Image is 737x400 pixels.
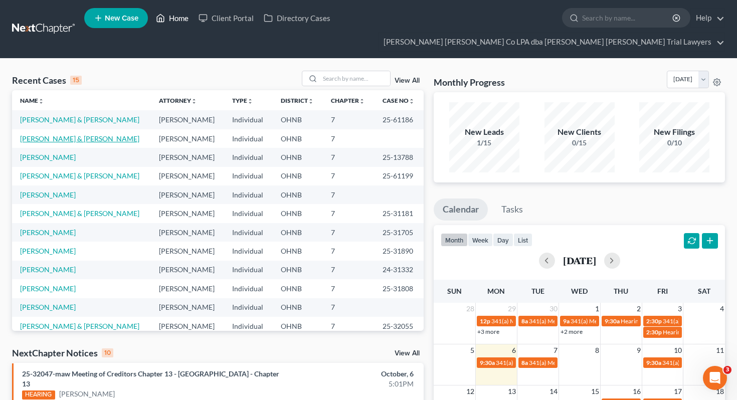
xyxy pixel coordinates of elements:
[281,97,314,104] a: Districtunfold_more
[151,223,225,242] td: [PERSON_NAME]
[639,138,709,148] div: 0/10
[191,98,197,104] i: unfold_more
[151,110,225,129] td: [PERSON_NAME]
[151,148,225,166] td: [PERSON_NAME]
[544,126,615,138] div: New Clients
[507,303,517,315] span: 29
[232,97,253,104] a: Typeunfold_more
[151,185,225,204] td: [PERSON_NAME]
[469,344,475,356] span: 5
[323,261,375,279] td: 7
[320,71,390,86] input: Search by name...
[646,317,662,325] span: 2:30p
[359,98,365,104] i: unfold_more
[20,265,76,274] a: [PERSON_NAME]
[698,287,710,295] span: Sat
[477,328,499,335] a: +3 more
[151,242,225,260] td: [PERSON_NAME]
[449,138,519,148] div: 1/15
[447,287,462,295] span: Sun
[70,76,82,85] div: 15
[224,298,272,317] td: Individual
[273,129,323,148] td: OHNB
[20,115,139,124] a: [PERSON_NAME] & [PERSON_NAME]
[224,242,272,260] td: Individual
[273,110,323,129] td: OHNB
[375,148,424,166] td: 25-13788
[605,317,620,325] span: 9:30a
[224,204,272,223] td: Individual
[323,317,375,335] td: 7
[375,279,424,298] td: 25-31808
[323,279,375,298] td: 7
[20,303,76,311] a: [PERSON_NAME]
[434,198,488,221] a: Calendar
[102,348,113,357] div: 10
[259,9,335,27] a: Directory Cases
[323,242,375,260] td: 7
[636,344,642,356] span: 9
[513,233,532,247] button: list
[151,317,225,335] td: [PERSON_NAME]
[194,9,259,27] a: Client Portal
[480,317,490,325] span: 12p
[273,185,323,204] td: OHNB
[529,317,659,325] span: 341(a) Meeting of Creditors for [PERSON_NAME]
[20,322,139,330] a: [PERSON_NAME] & [PERSON_NAME]
[496,359,626,366] span: 341(a) Meeting of Creditors for [PERSON_NAME]
[151,261,225,279] td: [PERSON_NAME]
[646,359,661,366] span: 9:30a
[493,233,513,247] button: day
[323,167,375,185] td: 7
[151,279,225,298] td: [PERSON_NAME]
[715,385,725,397] span: 18
[677,303,683,315] span: 3
[273,261,323,279] td: OHNB
[383,97,415,104] a: Case Nounfold_more
[646,328,662,336] span: 2:30p
[308,98,314,104] i: unfold_more
[20,228,76,237] a: [PERSON_NAME]
[224,223,272,242] td: Individual
[224,317,272,335] td: Individual
[273,204,323,223] td: OHNB
[22,369,279,388] a: 25-32047-maw Meeting of Creditors Chapter 13 - [GEOGRAPHIC_DATA] - Chapter 13
[375,261,424,279] td: 24-31332
[323,148,375,166] td: 7
[529,359,712,366] span: 341(a) Meeting of Creditors for [PERSON_NAME] & [PERSON_NAME]
[151,298,225,317] td: [PERSON_NAME]
[38,98,44,104] i: unfold_more
[273,223,323,242] td: OHNB
[395,77,420,84] a: View All
[151,167,225,185] td: [PERSON_NAME]
[224,167,272,185] td: Individual
[723,366,731,374] span: 3
[449,126,519,138] div: New Leads
[511,344,517,356] span: 6
[159,97,197,104] a: Attorneyunfold_more
[590,385,600,397] span: 15
[273,242,323,260] td: OHNB
[375,204,424,223] td: 25-31181
[20,153,76,161] a: [PERSON_NAME]
[151,9,194,27] a: Home
[673,344,683,356] span: 10
[20,247,76,255] a: [PERSON_NAME]
[582,9,674,27] input: Search by name...
[395,350,420,357] a: View All
[151,129,225,148] td: [PERSON_NAME]
[657,287,668,295] span: Fri
[20,171,139,180] a: [PERSON_NAME] & [PERSON_NAME]
[571,287,588,295] span: Wed
[224,279,272,298] td: Individual
[375,110,424,129] td: 25-61186
[571,317,700,325] span: 341(a) Meeting of Creditors for [PERSON_NAME]
[224,261,272,279] td: Individual
[323,110,375,129] td: 7
[20,209,139,218] a: [PERSON_NAME] & [PERSON_NAME]
[273,279,323,298] td: OHNB
[521,317,528,325] span: 8a
[548,303,559,315] span: 30
[22,390,55,399] div: HEARING
[224,148,272,166] td: Individual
